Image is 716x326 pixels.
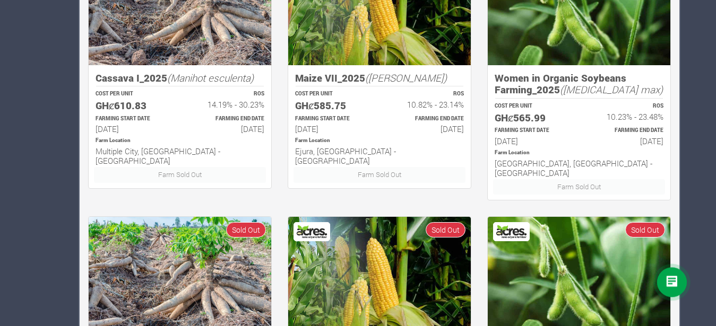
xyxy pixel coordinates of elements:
[495,102,570,110] p: COST PER UNIT
[295,146,464,165] h6: Ejura, [GEOGRAPHIC_DATA] - [GEOGRAPHIC_DATA]
[295,137,464,145] p: Location of Farm
[96,146,264,165] h6: Multiple City, [GEOGRAPHIC_DATA] - [GEOGRAPHIC_DATA]
[389,100,464,109] h6: 10.82% - 23.14%
[589,136,663,146] h6: [DATE]
[560,83,663,96] i: ([MEDICAL_DATA] max)
[495,149,663,157] p: Location of Farm
[389,115,464,123] p: Estimated Farming End Date
[189,100,264,109] h6: 14.19% - 30.23%
[389,124,464,134] h6: [DATE]
[495,136,570,146] h6: [DATE]
[96,124,170,134] h6: [DATE]
[295,224,329,240] img: Acres Nano
[589,112,663,121] h6: 10.23% - 23.48%
[495,127,570,135] p: Estimated Farming Start Date
[96,72,264,84] h5: Cassava I_2025
[495,112,570,124] h5: GHȼ565.99
[96,90,170,98] p: COST PER UNIT
[189,90,264,98] p: ROS
[365,71,447,84] i: ([PERSON_NAME])
[189,115,264,123] p: Estimated Farming End Date
[96,115,170,123] p: Estimated Farming Start Date
[589,102,663,110] p: ROS
[589,127,663,135] p: Estimated Farming End Date
[495,158,663,178] h6: [GEOGRAPHIC_DATA], [GEOGRAPHIC_DATA] - [GEOGRAPHIC_DATA]
[625,222,665,237] span: Sold Out
[96,100,170,112] h5: GHȼ610.83
[96,137,264,145] p: Location of Farm
[426,222,465,237] span: Sold Out
[295,124,370,134] h6: [DATE]
[389,90,464,98] p: ROS
[495,72,663,96] h5: Women in Organic Soybeans Farming_2025
[295,90,370,98] p: COST PER UNIT
[295,100,370,112] h5: GHȼ585.75
[295,115,370,123] p: Estimated Farming Start Date
[167,71,254,84] i: (Manihot esculenta)
[226,222,266,237] span: Sold Out
[189,124,264,134] h6: [DATE]
[295,72,464,84] h5: Maize VII_2025
[495,224,529,240] img: Acres Nano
